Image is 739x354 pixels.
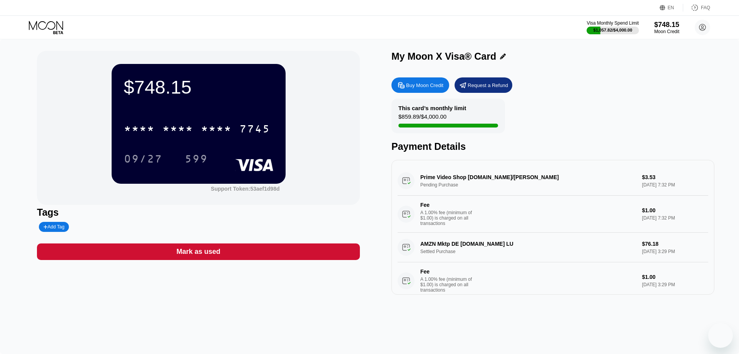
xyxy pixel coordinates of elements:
[642,215,708,221] div: [DATE] 7:32 PM
[391,77,449,93] div: Buy Moon Credit
[185,154,208,166] div: 599
[587,20,639,34] div: Visa Monthly Spend Limit$1,057.82/$4,000.00
[594,28,632,32] div: $1,057.82 / $4,000.00
[683,4,710,12] div: FAQ
[701,5,710,10] div: FAQ
[211,186,280,192] div: Support Token: 53aef1d98d
[124,76,273,98] div: $748.15
[239,124,270,136] div: 7745
[654,29,679,34] div: Moon Credit
[176,247,220,256] div: Mark as used
[179,149,214,168] div: 599
[406,82,443,89] div: Buy Moon Credit
[660,4,683,12] div: EN
[420,202,474,208] div: Fee
[398,105,466,111] div: This card’s monthly limit
[468,82,508,89] div: Request a Refund
[43,224,64,230] div: Add Tag
[587,20,639,26] div: Visa Monthly Spend Limit
[398,113,446,124] div: $859.89 / $4,000.00
[37,207,360,218] div: Tags
[642,282,708,287] div: [DATE] 3:29 PM
[398,196,708,233] div: FeeA 1.00% fee (minimum of $1.00) is charged on all transactions$1.00[DATE] 7:32 PM
[642,274,708,280] div: $1.00
[37,243,360,260] div: Mark as used
[211,186,280,192] div: Support Token:53aef1d98d
[124,154,162,166] div: 09/27
[39,222,69,232] div: Add Tag
[391,141,714,152] div: Payment Details
[420,277,478,293] div: A 1.00% fee (minimum of $1.00) is charged on all transactions
[642,207,708,213] div: $1.00
[420,268,474,275] div: Fee
[118,149,168,168] div: 09/27
[420,210,478,226] div: A 1.00% fee (minimum of $1.00) is charged on all transactions
[391,51,496,62] div: My Moon X Visa® Card
[668,5,674,10] div: EN
[654,21,679,29] div: $748.15
[708,323,733,348] iframe: Schaltfläche zum Öffnen des Messaging-Fensters
[654,21,679,34] div: $748.15Moon Credit
[455,77,512,93] div: Request a Refund
[398,262,708,299] div: FeeA 1.00% fee (minimum of $1.00) is charged on all transactions$1.00[DATE] 3:29 PM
